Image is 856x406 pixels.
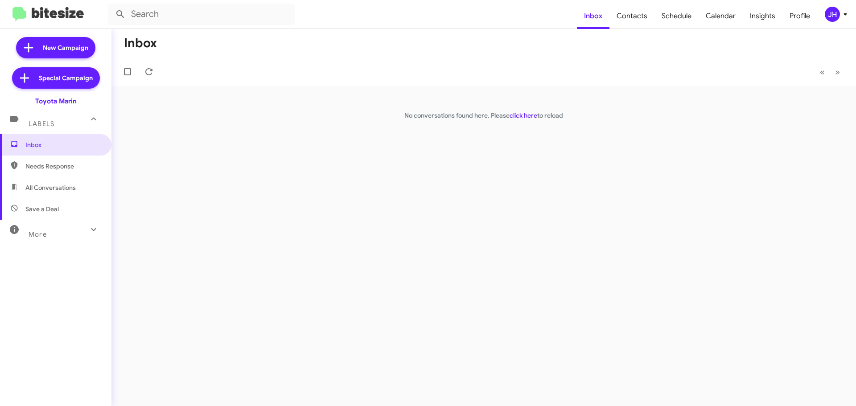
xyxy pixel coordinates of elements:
h1: Inbox [124,36,157,50]
input: Search [108,4,295,25]
span: New Campaign [43,43,88,52]
button: JH [817,7,846,22]
a: New Campaign [16,37,95,58]
span: Needs Response [25,162,101,171]
button: Previous [815,63,830,81]
a: Profile [782,3,817,29]
nav: Page navigation example [815,63,845,81]
a: Insights [743,3,782,29]
a: Special Campaign [12,67,100,89]
button: Next [830,63,845,81]
p: No conversations found here. Please to reload [111,111,856,120]
div: Toyota Marin [35,97,77,106]
span: More [29,230,47,238]
span: Special Campaign [39,74,93,82]
a: Contacts [609,3,654,29]
a: click here [510,111,537,119]
span: Inbox [25,140,101,149]
span: Save a Deal [25,205,59,213]
div: JH [825,7,840,22]
span: Labels [29,120,54,128]
span: All Conversations [25,183,76,192]
a: Calendar [699,3,743,29]
a: Inbox [577,3,609,29]
span: « [820,66,825,78]
a: Schedule [654,3,699,29]
span: » [835,66,840,78]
